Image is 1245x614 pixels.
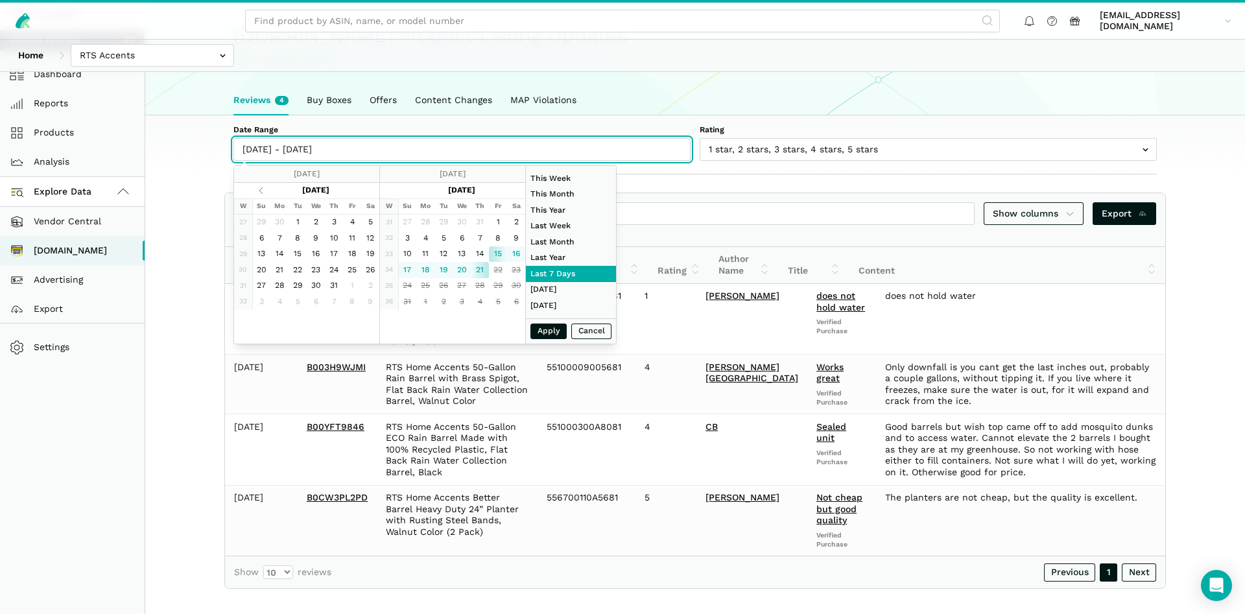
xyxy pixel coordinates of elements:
td: 31 [234,278,252,294]
button: Apply [530,324,567,340]
a: MAP Violations [501,86,586,115]
td: 29 [434,215,453,231]
td: 9 [507,230,525,246]
td: 19 [434,262,453,278]
th: We [453,198,471,215]
td: 5 [434,230,453,246]
td: 17 [398,262,416,278]
td: 30 [507,278,525,294]
th: Su [398,198,416,215]
div: Only downfall is you cant get the last inches out, probably a couple gallons, without tipping it.... [885,362,1156,407]
th: Th [325,198,343,215]
td: 5 [289,294,307,310]
td: 35 [380,278,398,294]
td: 8 [489,230,507,246]
td: 15 [489,246,507,263]
li: Last Year [526,250,616,266]
td: 12 [434,246,453,263]
td: [DATE] [225,355,298,414]
a: [PERSON_NAME] [705,492,779,502]
select: Showreviews [263,565,293,579]
td: 10 [325,230,343,246]
li: Last 7 Days [526,266,616,282]
td: 13 [453,246,471,263]
td: 27 [453,278,471,294]
td: RTS Home Accents 50-Gallon Rain Barrel with Brass Spigot, Flat Back Rain Water Collection Barrel,... [377,355,538,414]
td: 551000300A8081 [538,414,635,486]
th: We [307,198,325,215]
td: [DATE] [225,284,298,355]
td: 4 [343,215,361,231]
td: 29 [289,278,307,294]
a: 1 [1100,563,1117,582]
th: Mo [416,198,434,215]
th: Fr [489,198,507,215]
td: 25 [416,278,434,294]
td: 7 [325,294,343,310]
th: Date: activate to sort column ascending [225,247,298,284]
a: Show columns [984,202,1084,225]
a: Sealed unit [816,421,846,443]
th: Content: activate to sort column ascending [849,247,1165,284]
th: Tu [434,198,453,215]
th: Fr [343,198,361,215]
td: 2 [361,278,379,294]
div: Open Intercom Messenger [1201,570,1232,601]
td: 7 [471,230,489,246]
td: 2 [507,215,525,231]
td: 1 [343,278,361,294]
td: 26 [361,262,379,278]
span: Show columns [993,207,1074,220]
td: 6 [453,230,471,246]
input: RTS Accents [71,44,234,67]
li: This Month [526,187,616,203]
label: Date Range [233,124,691,136]
a: [EMAIL_ADDRESS][DOMAIN_NAME] [1095,7,1236,34]
input: 1 star, 2 stars, 3 stars, 4 stars, 5 stars [700,138,1157,161]
a: Works great [816,362,844,384]
td: 27 [398,215,416,231]
td: 3 [325,215,343,231]
a: Reviews4 [224,86,298,115]
td: 2 [434,294,453,310]
a: Buy Boxes [298,86,361,115]
td: 6 [252,230,270,246]
td: 28 [471,278,489,294]
td: 4 [635,355,696,414]
span: [EMAIL_ADDRESS][DOMAIN_NAME] [1100,10,1220,32]
button: Cancel [571,324,611,340]
td: 29 [234,246,252,263]
td: 31 [471,215,489,231]
a: Export [1093,202,1157,225]
td: 21 [471,262,489,278]
td: 25 [343,262,361,278]
td: 5 [489,294,507,310]
td: 7 [270,230,289,246]
li: Last Week [526,218,616,235]
td: 21 [270,262,289,278]
td: 28 [234,230,252,246]
a: B00YFT9846 [307,421,364,432]
td: 4 [635,414,696,486]
td: 27 [234,215,252,231]
th: Rating: activate to sort column ascending [648,247,709,284]
td: 31 [380,215,398,231]
span: Export [1102,207,1148,220]
div: The planters are not cheap, but the quality is excellent. [885,492,1156,504]
td: 1 [289,215,307,231]
a: CB [705,421,718,432]
th: W [234,198,252,215]
th: [DATE] [270,183,361,199]
a: Not cheap but good quality [816,492,862,525]
input: Find product by ASIN, name, or model number [245,10,1000,32]
td: 12 [361,230,379,246]
td: 27 [252,278,270,294]
td: 2 [307,215,325,231]
td: 29 [252,215,270,231]
td: 28 [416,215,434,231]
th: [DATE] [416,183,507,199]
td: 5 [635,485,696,556]
td: 20 [453,262,471,278]
th: Sa [507,198,525,215]
td: 16 [307,246,325,263]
